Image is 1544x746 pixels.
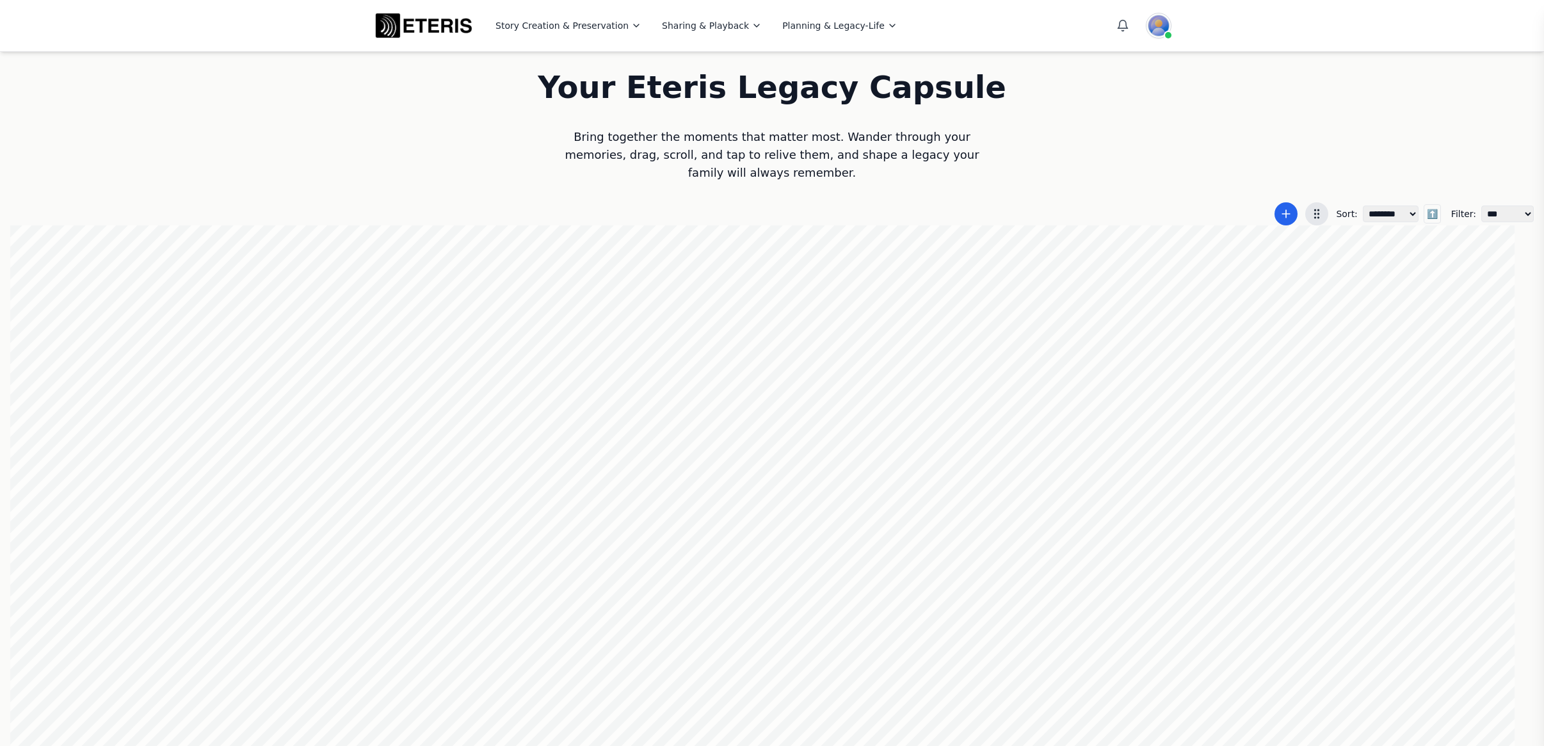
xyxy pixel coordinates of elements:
[373,10,475,41] a: Eteris Logo
[557,128,987,182] p: Bring together the moments that matter most. Wander through your memories, drag, scroll, and tap ...
[1305,202,1328,225] button: Reorder Memories
[373,10,475,41] img: Eteris Life Logo
[1275,202,1298,225] a: Add New Memory
[777,17,903,35] button: Planning & Legacy-Life
[1424,204,1441,223] button: ⬆️
[490,17,647,35] button: Story Creation & Preservation
[1336,207,1357,220] label: Sort:
[10,51,1534,123] h1: Your Eteris Legacy Capsule
[1146,13,1171,38] img: User avatar
[1110,13,1136,38] button: Open notifications
[1451,207,1476,220] label: Filter:
[657,17,767,35] button: Sharing & Playback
